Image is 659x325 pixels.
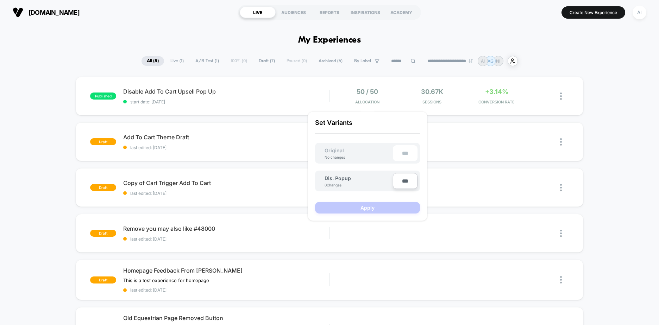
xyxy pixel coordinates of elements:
[560,138,562,146] img: close
[313,56,348,66] span: Archived ( 6 )
[560,276,562,283] img: close
[123,267,329,274] span: Homepage Feedback From [PERSON_NAME]
[560,93,562,100] img: close
[13,7,23,18] img: Visually logo
[298,35,361,45] h1: My Experiences
[325,183,346,187] div: 0 Changes
[630,5,648,20] button: AI
[123,287,329,293] span: last edited: [DATE]
[123,88,329,95] span: Disable Add To Cart Upsell Pop Up
[312,7,347,18] div: REPORTS
[123,225,329,232] span: Remove you may also like #48000
[318,147,351,153] span: Original
[496,58,500,64] p: NI
[561,6,625,19] button: Create New Experience
[90,276,116,283] span: draft
[383,7,419,18] div: ACADEMY
[29,9,80,16] span: [DOMAIN_NAME]
[354,58,371,64] span: By Label
[485,88,508,95] span: +3.14%
[165,56,189,66] span: Live ( 1 )
[466,100,527,104] span: CONVERSION RATE
[123,179,329,186] span: Copy of Cart Trigger Add To Cart
[123,236,329,242] span: last edited: [DATE]
[142,56,164,66] span: All ( 8 )
[560,230,562,237] img: close
[318,155,352,159] div: No changes
[123,134,329,141] span: Add To Cart Theme Draft
[488,58,494,64] p: AG
[421,88,443,95] span: 30.67k
[240,7,276,18] div: LIVE
[253,56,280,66] span: Draft ( 7 )
[469,59,473,63] img: end
[355,100,379,104] span: Allocation
[481,58,485,64] p: AI
[11,7,82,18] button: [DOMAIN_NAME]
[90,184,116,191] span: draft
[315,119,420,134] p: Set Variants
[190,56,224,66] span: A/B Test ( 1 )
[123,99,329,104] span: start date: [DATE]
[315,202,420,214] button: Apply
[90,230,116,237] span: draft
[347,7,383,18] div: INSPIRATIONS
[90,93,116,100] span: published
[401,100,463,104] span: Sessions
[633,6,646,19] div: AI
[123,278,209,283] span: This is a test experience for homepage
[123,145,329,150] span: last edited: [DATE]
[90,138,116,145] span: draft
[357,88,378,95] span: 50 / 50
[276,7,312,18] div: AUDIENCES
[325,175,351,181] span: Dis. Popup
[123,191,329,196] span: last edited: [DATE]
[560,184,562,191] img: close
[123,314,329,321] span: Old Equestrian Page Removed Button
